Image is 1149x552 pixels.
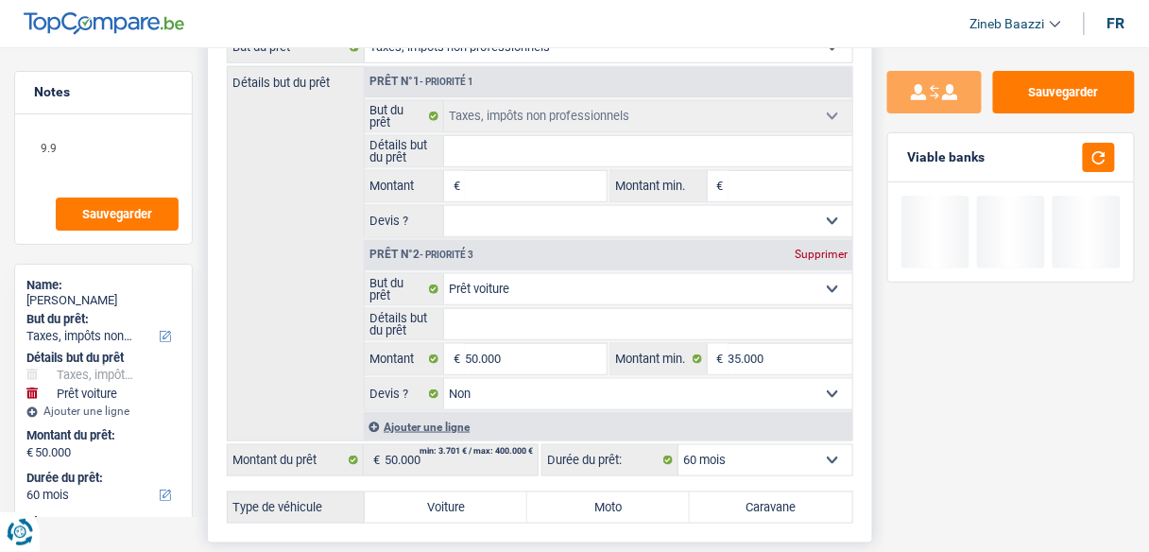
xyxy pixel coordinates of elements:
span: € [444,344,465,374]
label: Montant [365,344,444,374]
div: Prêt n°2 [365,249,478,261]
div: Ajouter une ligne [26,405,180,418]
h5: Notes [34,84,173,100]
span: Zineb Baazzi [970,16,1045,32]
div: fr [1107,14,1125,32]
label: Montant du prêt [228,445,364,475]
label: But du prêt: [26,312,177,327]
label: Montant du prêt: [26,428,177,443]
label: But du prêt [365,274,444,304]
label: Détails but du prêt [365,136,444,166]
div: Détails but du prêt [26,351,180,366]
label: Caravane [690,492,852,523]
label: Durée du prêt: [542,445,678,475]
div: Supprimer [790,249,852,260]
span: € [364,445,385,475]
span: - Priorité 1 [420,77,473,87]
a: Zineb Baazzi [955,9,1061,40]
label: Devis ? [365,379,444,409]
label: Durée du prêt: [26,471,177,486]
div: Viable banks [907,149,985,165]
label: Montant min. [611,344,708,374]
button: Sauvegarder [56,198,179,231]
button: Sauvegarder [993,71,1135,113]
span: - Priorité 3 [420,250,473,260]
label: Détails but du prêt [365,309,444,339]
label: But du prêt [365,101,444,131]
label: Devis ? [365,206,444,236]
span: € [708,344,729,374]
div: [PERSON_NAME] [26,293,180,308]
label: Type de véhicule [228,492,365,523]
label: Montant min. [611,171,708,201]
span: € [444,171,465,201]
div: min: 3.701 € / max: 400.000 € [420,447,533,456]
span: € [708,171,729,201]
div: Ajouter une ligne [364,413,852,440]
label: Moto [527,492,690,523]
img: TopCompare Logo [24,12,184,35]
span: Sauvegarder [82,208,152,220]
label: Détails but du prêt [228,67,364,89]
span: € [26,445,33,460]
label: Montant [365,171,444,201]
label: Voiture [365,492,527,523]
div: Stage: [26,514,180,529]
div: Name: [26,278,180,293]
div: Prêt n°1 [365,76,478,88]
